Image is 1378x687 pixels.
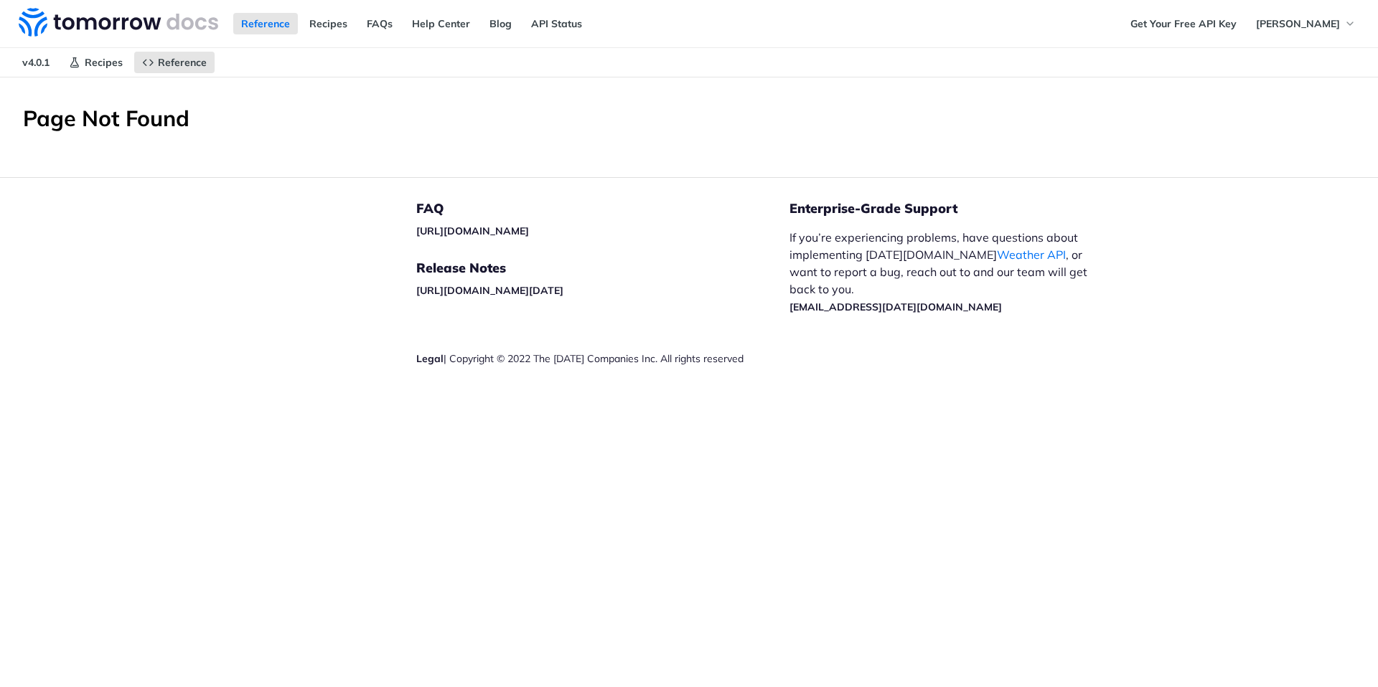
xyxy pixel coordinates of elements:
[523,13,590,34] a: API Status
[416,284,563,297] a: [URL][DOMAIN_NAME][DATE]
[789,229,1102,315] p: If you’re experiencing problems, have questions about implementing [DATE][DOMAIN_NAME] , or want ...
[1122,13,1245,34] a: Get Your Free API Key
[158,56,207,69] span: Reference
[1256,17,1340,30] span: [PERSON_NAME]
[359,13,400,34] a: FAQs
[482,13,520,34] a: Blog
[14,52,57,73] span: v4.0.1
[416,260,789,277] h5: Release Notes
[789,300,1002,313] a: [EMAIL_ADDRESS][DATE][DOMAIN_NAME]
[416,352,444,365] a: Legal
[789,200,1125,217] h5: Enterprise-Grade Support
[85,56,123,69] span: Recipes
[301,13,355,34] a: Recipes
[134,52,215,73] a: Reference
[997,247,1066,262] a: Weather API
[23,105,1355,131] h1: Page Not Found
[19,8,218,37] img: Tomorrow.io Weather API Docs
[404,13,478,34] a: Help Center
[1248,13,1364,34] button: [PERSON_NAME]
[416,224,529,237] a: [URL][DOMAIN_NAME]
[416,200,789,217] h5: FAQ
[233,13,298,34] a: Reference
[416,351,789,366] div: | Copyright © 2022 The [DATE] Companies Inc. All rights reserved
[61,52,131,73] a: Recipes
